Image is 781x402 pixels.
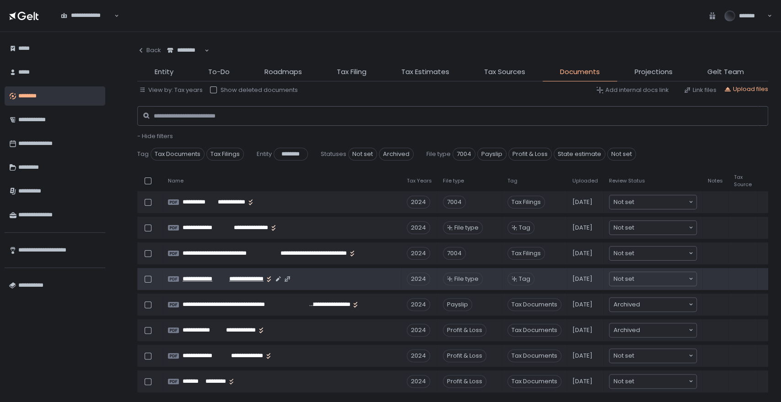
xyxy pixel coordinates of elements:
[507,298,561,311] span: Tax Documents
[634,351,688,360] input: Search for option
[55,6,119,26] div: Search for option
[560,67,600,77] span: Documents
[572,177,598,184] span: Uploaded
[634,249,688,258] input: Search for option
[443,247,466,260] div: 7004
[508,148,552,161] span: Profit & Loss
[407,273,430,285] div: 2024
[609,247,696,260] div: Search for option
[634,223,688,232] input: Search for option
[321,150,346,158] span: Statuses
[168,177,183,184] span: Name
[137,46,161,54] div: Back
[407,375,430,388] div: 2024
[609,349,696,363] div: Search for option
[614,223,634,232] span: Not set
[507,177,517,184] span: Tag
[519,224,530,232] span: Tag
[407,247,430,260] div: 2024
[609,195,696,209] div: Search for option
[635,67,673,77] span: Projections
[572,352,592,360] span: [DATE]
[614,351,634,360] span: Not set
[609,298,696,311] div: Search for option
[614,326,640,335] span: Archived
[609,272,696,286] div: Search for option
[161,41,209,60] div: Search for option
[609,177,645,184] span: Review Status
[607,148,636,161] span: Not set
[407,221,430,234] div: 2024
[614,377,634,386] span: Not set
[151,148,205,161] span: Tax Documents
[734,174,752,188] span: Tax Source
[407,196,430,209] div: 2024
[572,275,592,283] span: [DATE]
[454,275,479,283] span: File type
[507,196,545,209] span: Tax Filings
[208,67,230,77] span: To-Do
[137,132,173,140] button: - Hide filters
[572,377,592,386] span: [DATE]
[724,85,768,93] button: Upload files
[609,323,696,337] div: Search for option
[61,20,113,29] input: Search for option
[477,148,506,161] span: Payslip
[684,86,716,94] button: Link files
[707,67,744,77] span: Gelt Team
[443,324,486,337] div: Profit & Loss
[206,148,244,161] span: Tax Filings
[634,377,688,386] input: Search for option
[379,148,414,161] span: Archived
[507,375,561,388] span: Tax Documents
[572,249,592,257] span: [DATE]
[452,148,475,161] span: 7004
[443,177,464,184] span: File type
[708,177,723,184] span: Notes
[443,375,486,388] div: Profit & Loss
[572,300,592,309] span: [DATE]
[507,324,561,337] span: Tax Documents
[572,198,592,206] span: [DATE]
[337,67,366,77] span: Tax Filing
[407,177,432,184] span: Tax Years
[614,249,634,258] span: Not set
[609,221,696,235] div: Search for option
[634,274,688,284] input: Search for option
[634,198,688,207] input: Search for option
[443,298,472,311] div: Payslip
[348,148,377,161] span: Not set
[519,275,530,283] span: Tag
[640,326,688,335] input: Search for option
[572,326,592,334] span: [DATE]
[167,54,204,64] input: Search for option
[426,150,451,158] span: File type
[614,300,640,309] span: Archived
[139,86,203,94] button: View by: Tax years
[264,67,302,77] span: Roadmaps
[614,198,634,207] span: Not set
[443,196,466,209] div: 7004
[407,324,430,337] div: 2024
[454,224,479,232] span: File type
[596,86,669,94] button: Add internal docs link
[407,349,430,362] div: 2024
[407,298,430,311] div: 2024
[507,247,545,260] span: Tax Filings
[640,300,688,309] input: Search for option
[401,67,449,77] span: Tax Estimates
[614,274,634,284] span: Not set
[507,349,561,362] span: Tax Documents
[137,150,149,158] span: Tag
[609,375,696,388] div: Search for option
[554,148,605,161] span: State estimate
[484,67,525,77] span: Tax Sources
[257,150,272,158] span: Entity
[155,67,173,77] span: Entity
[137,41,161,59] button: Back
